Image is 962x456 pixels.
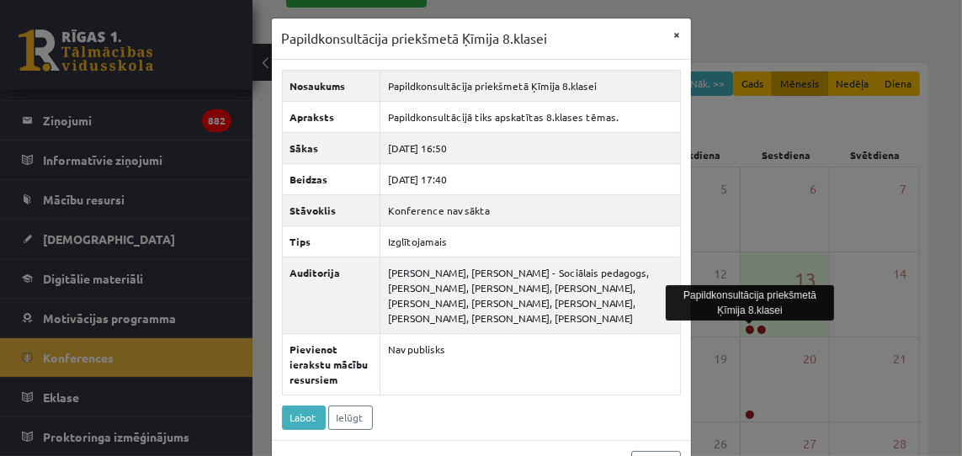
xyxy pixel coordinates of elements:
h3: Papildkonsultācija priekšmetā Ķīmija 8.klasei [282,29,548,49]
button: × [664,19,691,50]
a: Labot [282,406,326,430]
th: Auditorija [282,257,380,333]
td: Konference nav sākta [380,194,680,225]
td: Izglītojamais [380,225,680,257]
th: Apraksts [282,101,380,132]
th: Tips [282,225,380,257]
td: [DATE] 17:40 [380,163,680,194]
th: Beidzas [282,163,380,194]
td: Papildkonsultācija priekšmetā Ķīmija 8.klasei [380,70,680,101]
th: Stāvoklis [282,194,380,225]
th: Pievienot ierakstu mācību resursiem [282,333,380,395]
td: [DATE] 16:50 [380,132,680,163]
div: Papildkonsultācija priekšmetā Ķīmija 8.klasei [666,285,834,321]
td: [PERSON_NAME], [PERSON_NAME] - Sociālais pedagogs, [PERSON_NAME], [PERSON_NAME], [PERSON_NAME], [... [380,257,680,333]
td: Papildkonsultācijā tiks apskatītas 8.klases tēmas. [380,101,680,132]
td: Nav publisks [380,333,680,395]
th: Sākas [282,132,380,163]
a: Ielūgt [328,406,373,430]
th: Nosaukums [282,70,380,101]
